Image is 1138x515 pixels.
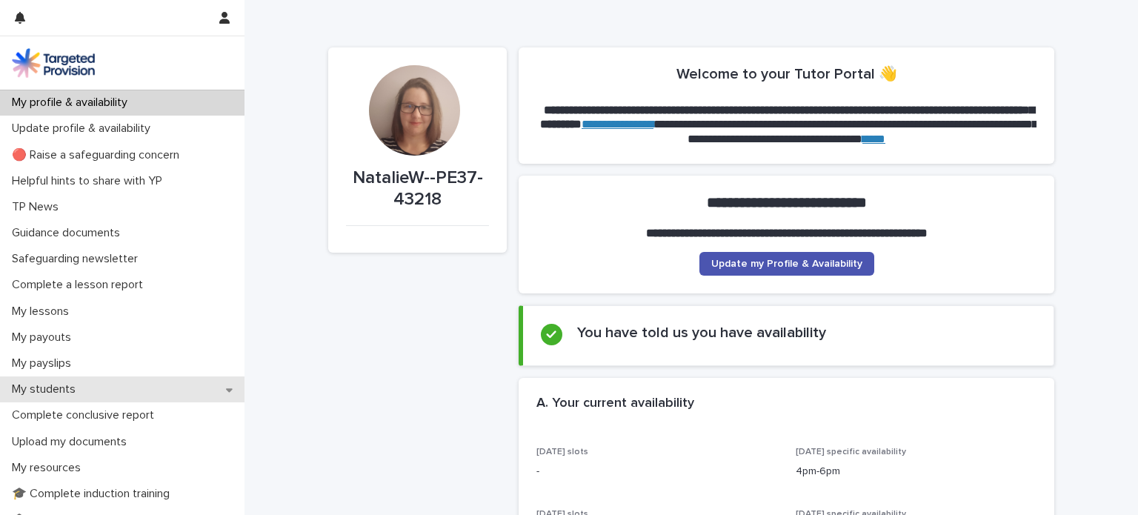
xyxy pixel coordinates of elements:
[536,448,588,456] span: [DATE] slots
[6,200,70,214] p: TP News
[6,461,93,475] p: My resources
[676,65,897,83] h2: Welcome to your Tutor Portal 👋
[6,382,87,396] p: My students
[6,148,191,162] p: 🔴 Raise a safeguarding concern
[577,324,826,342] h2: You have told us you have availability
[6,408,166,422] p: Complete conclusive report
[6,174,174,188] p: Helpful hints to share with YP
[796,464,1037,479] p: 4pm-6pm
[6,435,139,449] p: Upload my documents
[699,252,874,276] a: Update my Profile & Availability
[711,259,862,269] span: Update my Profile & Availability
[6,96,139,110] p: My profile & availability
[6,356,83,371] p: My payslips
[346,167,489,210] p: NatalieW--PE37-43218
[796,448,906,456] span: [DATE] specific availability
[536,396,694,412] h2: A. Your current availability
[6,278,155,292] p: Complete a lesson report
[6,252,150,266] p: Safeguarding newsletter
[12,48,95,78] img: M5nRWzHhSzIhMunXDL62
[6,122,162,136] p: Update profile & availability
[536,464,778,479] p: -
[6,226,132,240] p: Guidance documents
[6,487,182,501] p: 🎓 Complete induction training
[6,305,81,319] p: My lessons
[6,330,83,345] p: My payouts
